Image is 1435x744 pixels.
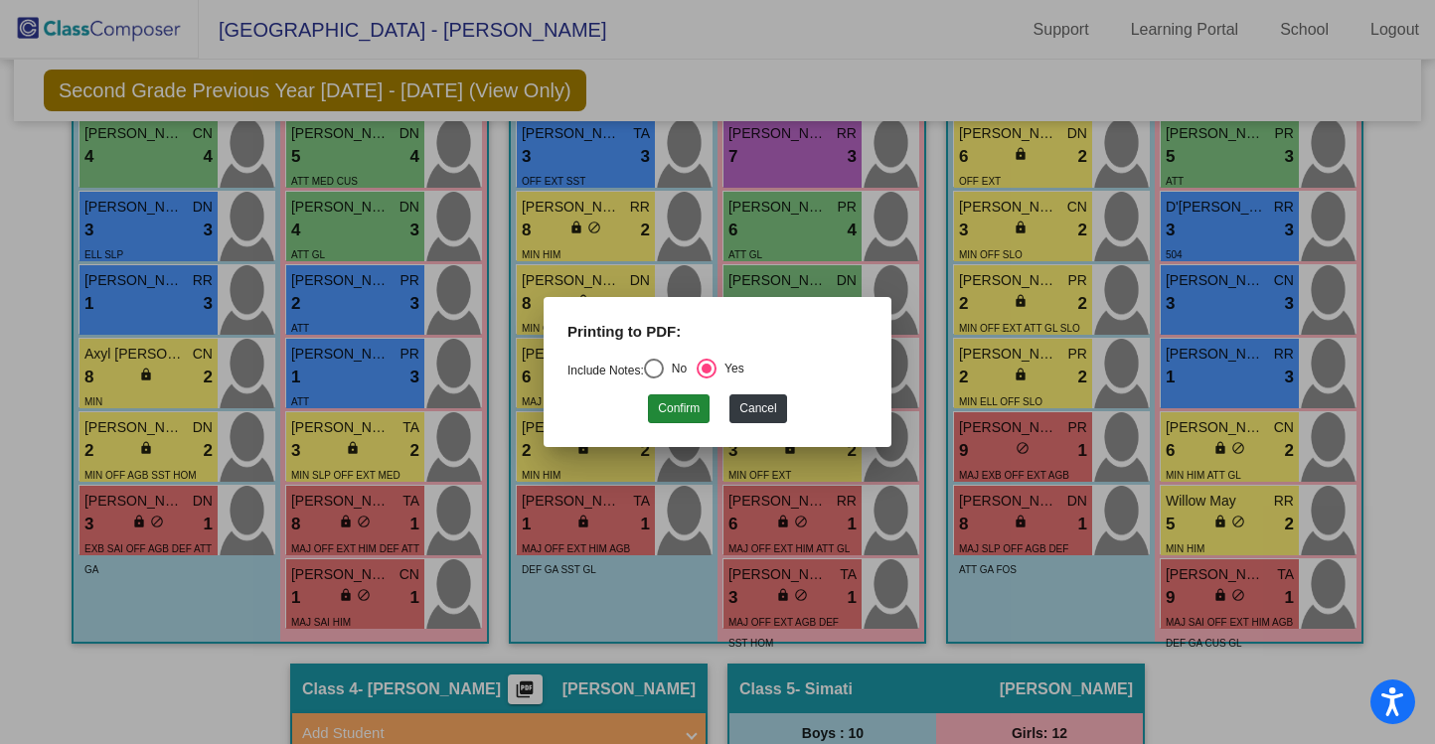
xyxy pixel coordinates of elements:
a: Include Notes: [567,364,644,377]
mat-radio-group: Select an option [567,364,744,377]
button: Cancel [729,394,786,423]
div: No [664,360,687,377]
label: Printing to PDF: [567,321,681,344]
button: Confirm [648,394,710,423]
div: Yes [717,360,744,377]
